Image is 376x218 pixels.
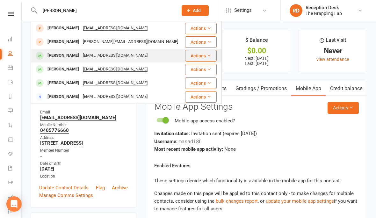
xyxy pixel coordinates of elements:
[245,36,268,47] div: $ Balance
[320,36,346,47] div: Last visit
[185,50,217,62] button: Actions
[8,61,22,76] a: Calendar
[112,184,128,192] a: Archive
[40,173,128,179] div: Location
[46,92,81,101] div: [PERSON_NAME]
[39,192,93,199] a: Manage Comms Settings
[46,51,81,60] div: [PERSON_NAME]
[316,57,349,62] a: view attendance
[224,146,236,152] span: None
[8,90,22,104] a: Reports
[266,198,334,204] a: update your mobile app settings
[154,130,359,137] div: Invitation sent
[40,109,128,115] div: Email
[291,81,326,96] a: Mobile App
[40,148,128,154] div: Member Number
[154,177,359,185] p: These settings decide which functionality is available in the mobile app for this contact.
[216,198,258,204] a: bulk changes report
[40,161,128,167] div: Date of Birth
[8,47,22,61] a: People
[328,102,359,113] button: Actions
[154,146,223,152] strong: Most recent mobile app activity:
[8,190,22,205] a: Assessments
[185,23,217,34] button: Actions
[46,78,81,88] div: [PERSON_NAME]
[216,198,266,204] span: , or
[46,65,81,74] div: [PERSON_NAME]
[193,8,201,13] span: Add
[154,139,177,144] strong: Username:
[46,37,81,47] div: [PERSON_NAME]
[8,76,22,90] a: Payments
[231,81,291,96] a: Gradings / Promotions
[8,33,22,47] a: Dashboard
[185,64,217,75] button: Actions
[290,4,302,17] div: RD
[8,133,22,147] a: Product Sales
[179,138,202,144] span: masadi86
[154,102,359,112] h3: Mobile App Settings
[306,5,342,11] div: Reception Desk
[326,81,367,96] a: Credit balance
[40,135,128,141] div: Address
[39,96,128,105] h3: Contact information
[185,77,217,89] button: Actions
[40,153,128,159] strong: -
[305,47,361,54] div: Never
[38,6,173,15] input: Search...
[175,117,235,125] div: Mobile app access enabled?
[154,162,191,170] label: Enabled Features
[306,11,342,16] div: The Grappling Lab
[228,47,285,54] div: $0.00
[39,184,89,192] a: Update Contact Details
[223,131,257,136] span: (expires [DATE] )
[228,56,285,66] p: Next: [DATE] Last: [DATE]
[6,196,22,212] div: Open Intercom Messenger
[40,166,128,172] strong: [DATE]
[154,190,359,213] div: Changes made on this page will be applied to this contact only - to make changes for multiple con...
[40,122,128,128] div: Mobile Number
[185,36,217,48] button: Actions
[96,184,105,192] a: Flag
[185,91,217,103] button: Actions
[234,3,252,18] span: Settings
[46,24,81,33] div: [PERSON_NAME]
[182,5,209,16] button: Add
[154,131,190,136] strong: Invitation status:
